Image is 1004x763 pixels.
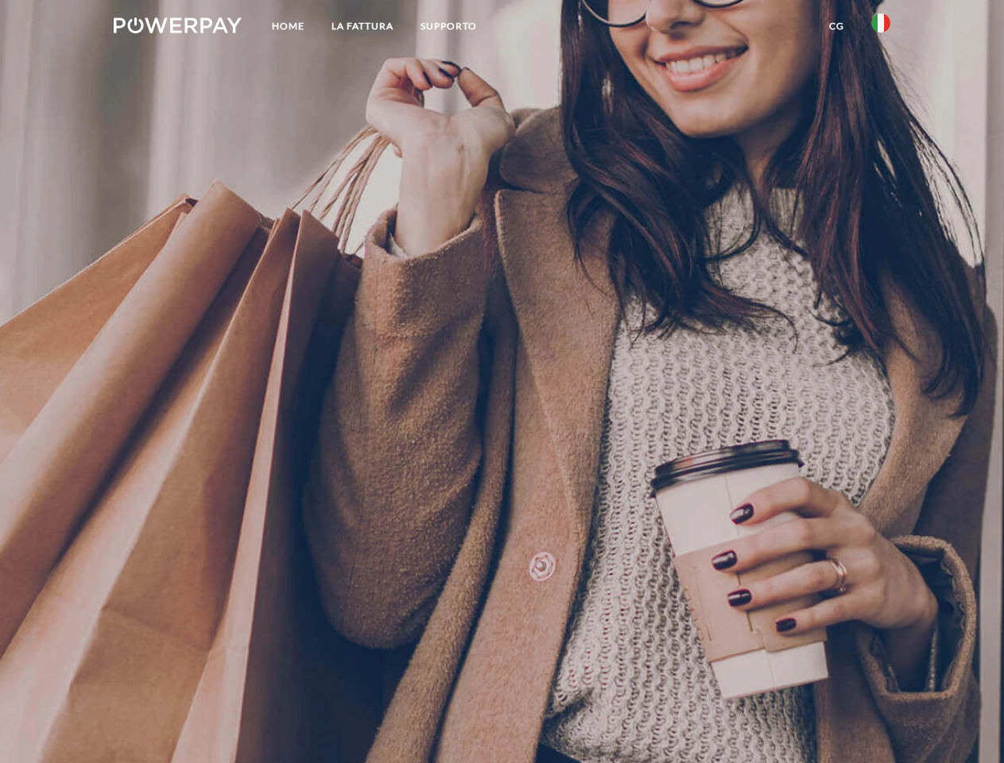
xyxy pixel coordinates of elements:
[258,12,318,41] a: Home
[871,14,890,33] img: it
[407,12,490,41] a: Supporto
[114,17,242,33] img: logo-powerpay-white.svg
[318,12,407,41] a: LA FATTURA
[816,12,858,41] a: CG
